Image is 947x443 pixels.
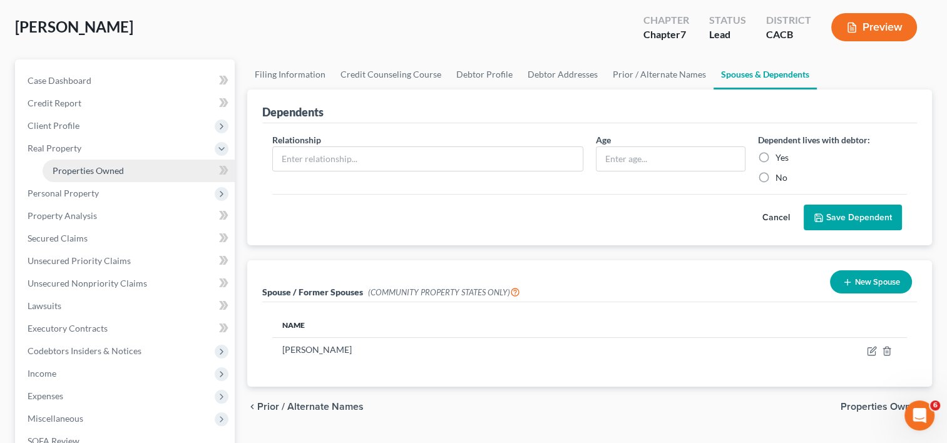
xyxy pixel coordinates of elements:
span: Real Property [28,143,81,153]
a: Credit Counseling Course [333,59,449,89]
button: New Spouse [830,270,912,293]
div: Status [709,13,746,28]
span: Miscellaneous [28,413,83,424]
button: Properties Owned chevron_right [841,402,932,412]
a: Prior / Alternate Names [605,59,714,89]
span: Income [28,368,56,379]
td: [PERSON_NAME] [272,338,679,362]
div: Chapter [643,28,689,42]
button: Cancel [749,205,804,230]
a: Case Dashboard [18,69,235,92]
label: Dependent lives with debtor: [758,133,870,146]
span: 6 [930,400,940,410]
span: Codebtors Insiders & Notices [28,345,141,356]
div: CACB [766,28,811,42]
a: Secured Claims [18,227,235,250]
span: Properties Owned [53,165,124,176]
span: Expenses [28,390,63,401]
i: chevron_left [247,402,257,412]
span: Personal Property [28,188,99,198]
span: Secured Claims [28,233,88,243]
span: [PERSON_NAME] [15,18,133,36]
th: Name [272,312,679,337]
a: Executory Contracts [18,317,235,340]
span: Lawsuits [28,300,61,311]
div: Dependents [262,104,324,120]
button: Preview [831,13,917,41]
label: No [776,171,787,184]
span: Client Profile [28,120,79,131]
span: Properties Owned [841,402,922,412]
span: Unsecured Priority Claims [28,255,131,266]
a: Debtor Profile [449,59,520,89]
a: Credit Report [18,92,235,115]
div: Chapter [643,13,689,28]
a: Properties Owned [43,160,235,182]
div: Lead [709,28,746,42]
a: Filing Information [247,59,333,89]
span: Spouse / Former Spouses [262,287,363,297]
span: Prior / Alternate Names [257,402,364,412]
input: Enter age... [596,147,744,171]
a: Debtor Addresses [520,59,605,89]
span: Relationship [272,135,321,145]
a: Unsecured Nonpriority Claims [18,272,235,295]
a: Unsecured Priority Claims [18,250,235,272]
span: 7 [680,28,686,40]
span: Credit Report [28,98,81,108]
input: Enter relationship... [273,147,583,171]
span: Property Analysis [28,210,97,221]
span: (COMMUNITY PROPERTY STATES ONLY) [368,287,520,297]
a: Lawsuits [18,295,235,317]
div: District [766,13,811,28]
button: Save Dependent [804,205,902,231]
a: Property Analysis [18,205,235,227]
span: Executory Contracts [28,323,108,334]
label: Yes [776,151,789,164]
span: Unsecured Nonpriority Claims [28,278,147,288]
span: Case Dashboard [28,75,91,86]
a: Spouses & Dependents [714,59,817,89]
iframe: Intercom live chat [904,400,934,430]
button: chevron_left Prior / Alternate Names [247,402,364,412]
label: Age [596,133,611,146]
